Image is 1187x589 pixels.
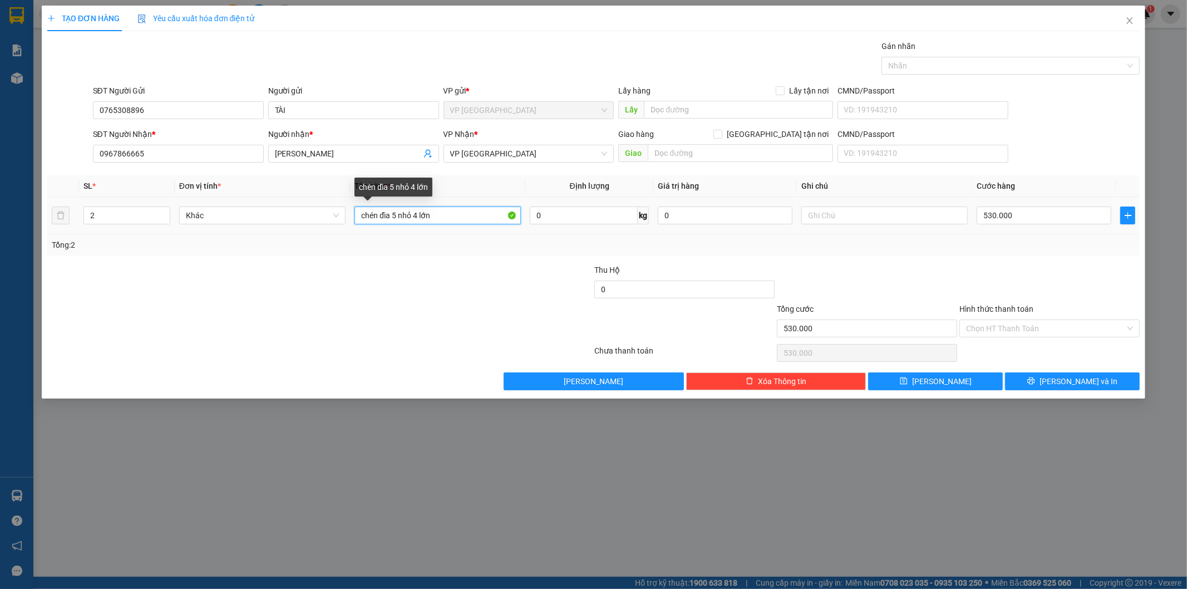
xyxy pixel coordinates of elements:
[618,86,651,95] span: Lấy hàng
[63,65,289,135] h2: VP Nhận: VP [GEOGRAPHIC_DATA]
[801,207,968,224] input: Ghi Chú
[838,85,1008,97] div: CMND/Passport
[644,101,833,119] input: Dọc đường
[648,144,833,162] input: Dọc đường
[785,85,833,97] span: Lấy tận nơi
[686,372,866,390] button: deleteXóa Thông tin
[977,181,1015,190] span: Cước hàng
[797,175,972,197] th: Ghi chú
[618,101,644,119] span: Lấy
[758,375,806,387] span: Xóa Thông tin
[1005,372,1140,390] button: printer[PERSON_NAME] và In
[450,102,608,119] span: VP Sài Gòn
[47,14,55,22] span: plus
[722,128,833,140] span: [GEOGRAPHIC_DATA] tận nơi
[1114,6,1145,37] button: Close
[47,14,120,23] span: TẠO ĐƠN HÀNG
[1040,375,1117,387] span: [PERSON_NAME] và In
[912,375,972,387] span: [PERSON_NAME]
[900,377,908,386] span: save
[1027,377,1035,386] span: printer
[638,207,649,224] span: kg
[594,266,620,274] span: Thu Hộ
[504,372,684,390] button: [PERSON_NAME]
[93,128,264,140] div: SĐT Người Nhận
[354,207,521,224] input: VD: Bàn, Ghế
[67,26,188,45] b: [PERSON_NAME]
[881,42,915,51] label: Gán nhãn
[137,14,146,23] img: icon
[186,207,339,224] span: Khác
[52,207,70,224] button: delete
[179,181,221,190] span: Đơn vị tính
[777,305,814,313] span: Tổng cước
[658,207,792,224] input: 0
[838,128,1008,140] div: CMND/Passport
[868,372,1003,390] button: save[PERSON_NAME]
[137,14,255,23] span: Yêu cầu xuất hóa đơn điện tử
[959,305,1033,313] label: Hình thức thanh toán
[450,145,608,162] span: VP Nha Trang
[658,181,699,190] span: Giá trị hàng
[444,85,614,97] div: VP gửi
[268,85,439,97] div: Người gửi
[268,128,439,140] div: Người nhận
[618,130,654,139] span: Giao hàng
[423,149,432,158] span: user-add
[746,377,753,386] span: delete
[83,181,92,190] span: SL
[1125,16,1134,25] span: close
[444,130,475,139] span: VP Nhận
[564,375,623,387] span: [PERSON_NAME]
[1120,207,1135,224] button: plus
[6,9,62,65] img: logo.jpg
[594,345,776,364] div: Chưa thanh toán
[52,239,458,251] div: Tổng: 2
[354,178,432,197] div: chén dĩa 5 nhỏ 4 lớn
[570,181,609,190] span: Định lượng
[93,85,264,97] div: SĐT Người Gửi
[6,65,90,83] h2: SG2509110002
[1121,211,1135,220] span: plus
[618,144,648,162] span: Giao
